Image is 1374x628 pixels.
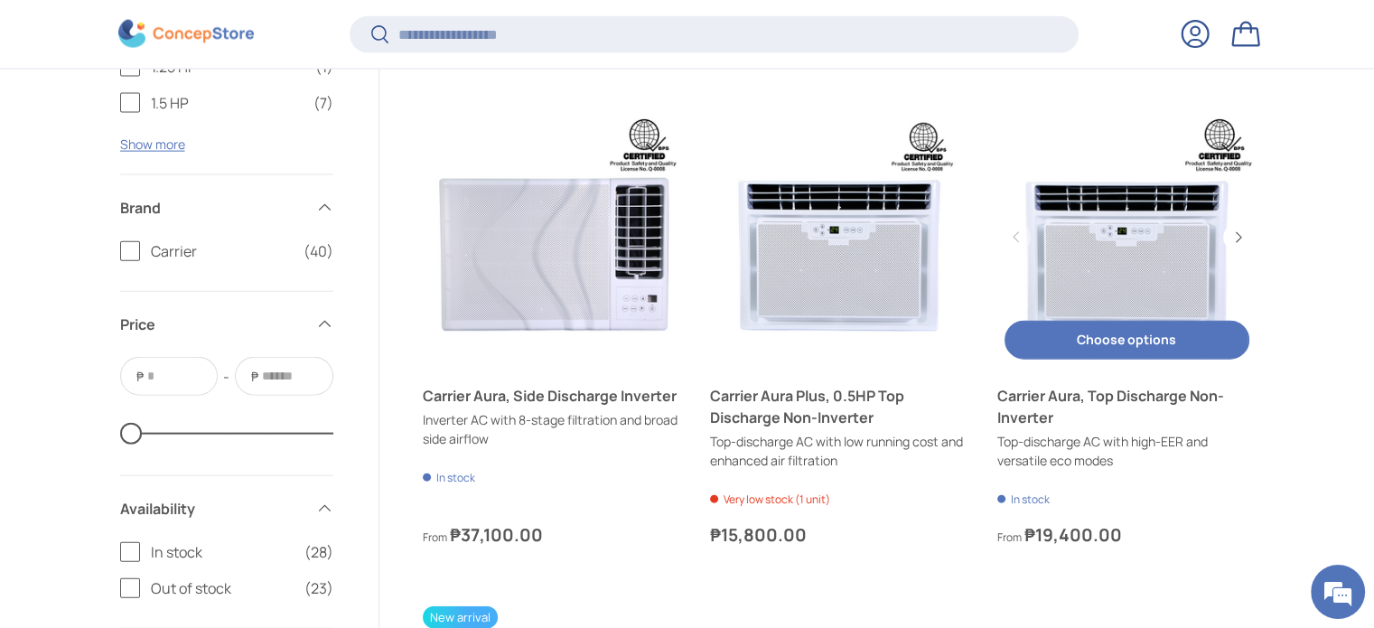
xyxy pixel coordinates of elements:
span: ₱ [135,367,145,386]
span: ₱ [249,367,260,386]
span: Brand [120,197,304,219]
span: Price [120,314,304,335]
a: Carrier Aura, Side Discharge Inverter [423,385,681,407]
img: ConcepStore [118,20,254,48]
span: (40) [304,240,333,262]
summary: Brand [120,175,333,240]
span: We're online! [105,195,249,378]
button: Show more [120,136,185,153]
a: Carrier Aura Plus, 0.5HP Top Discharge Non-Inverter [710,108,968,366]
a: Carrier Aura, Top Discharge Non-Inverter [997,385,1256,428]
summary: Price [120,292,333,357]
div: Chat with us now [94,101,304,125]
summary: Availability [120,476,333,541]
span: (7) [313,92,333,114]
button: Choose options [1005,321,1248,360]
span: Availability [120,498,304,520]
div: Minimize live chat window [296,9,340,52]
span: (23) [304,577,333,599]
a: Carrier Aura Plus, 0.5HP Top Discharge Non-Inverter [710,385,968,428]
textarea: Type your message and hit 'Enter' [9,428,344,492]
span: Out of stock [151,577,294,599]
span: Carrier [151,240,293,262]
a: Carrier Aura, Side Discharge Inverter [423,108,681,366]
a: Carrier Aura, Top Discharge Non-Inverter [997,108,1256,366]
span: (28) [304,541,333,563]
span: In stock [151,541,294,563]
span: - [223,366,229,388]
span: 1.5 HP [151,92,303,114]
